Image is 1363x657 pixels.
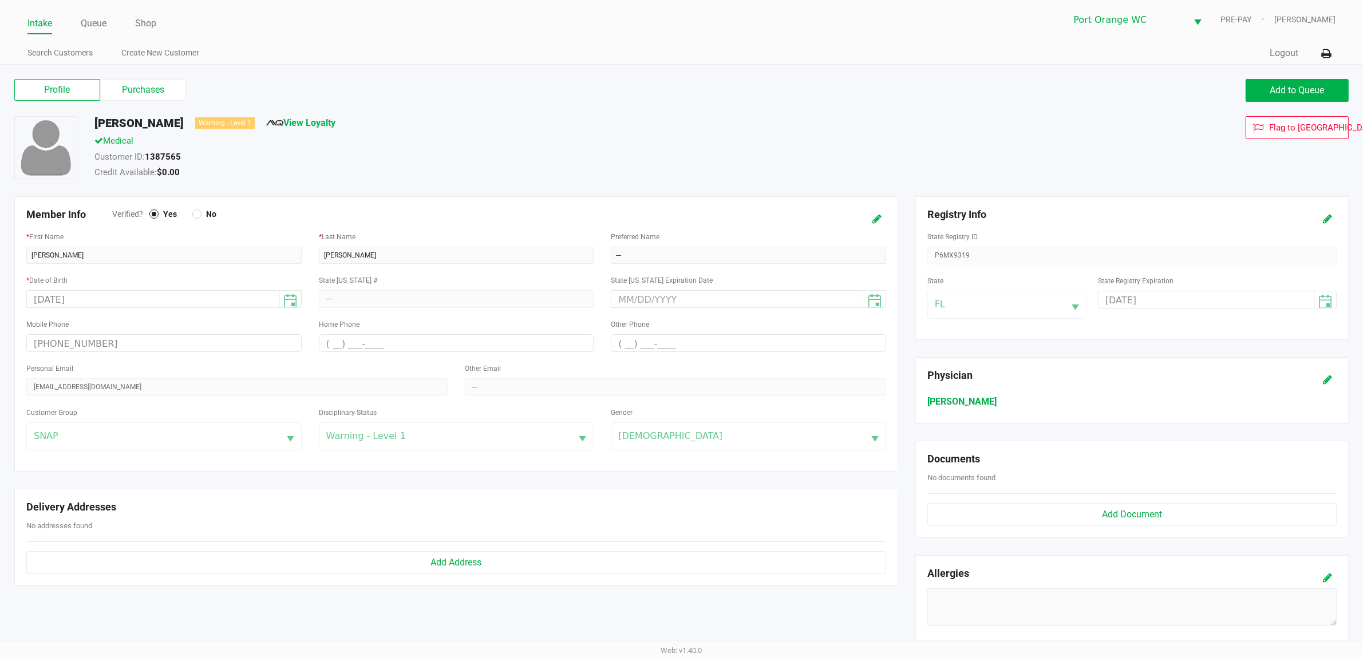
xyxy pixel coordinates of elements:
a: Create New Customer [121,46,199,60]
label: Personal Email [26,363,73,374]
label: State Registry ID [927,232,978,242]
strong: $0.00 [157,167,180,177]
h6: [PERSON_NAME] [927,396,1337,407]
h5: [PERSON_NAME] [94,116,184,130]
span: Add Document [1102,509,1162,520]
button: Logout [1270,46,1298,60]
label: Mobile Phone [26,319,69,330]
h5: Registry Info [927,208,1266,221]
label: Home Phone [319,319,359,330]
button: Flag to [GEOGRAPHIC_DATA] [1246,116,1349,139]
label: Preferred Name [611,232,659,242]
a: Queue [81,15,106,31]
label: Last Name [319,232,355,242]
a: Shop [135,15,156,31]
label: State [US_STATE] Expiration Date [611,275,713,286]
div: Warning - Level 1 [195,117,255,129]
h5: Documents [927,453,1337,465]
label: Customer Group [26,407,77,418]
div: Medical [86,134,934,151]
span: Port Orange WC [1073,13,1180,27]
a: Intake [27,15,52,31]
strong: 1387565 [145,152,181,162]
span: Add Address [431,557,482,568]
span: Verified? [112,208,149,220]
span: No addresses found [26,521,92,530]
span: Web: v1.40.0 [661,646,702,655]
span: PRE-PAY [1220,14,1274,26]
span: Yes [159,209,177,219]
button: Add Address [26,551,886,574]
label: Other Phone [611,319,649,330]
div: Credit Available: [86,166,934,182]
label: Disciplinary Status [319,407,377,418]
h5: Delivery Addresses [26,501,886,513]
label: Other Email [465,363,501,374]
label: State Registry Expiration [1098,276,1174,286]
div: Customer ID: [86,151,934,167]
button: Add to Queue [1246,79,1349,102]
label: State [927,276,943,286]
h5: Allergies [927,567,969,583]
label: First Name [26,232,64,242]
label: Date of Birth [26,275,68,286]
button: Select [1187,6,1208,33]
span: No documents found [927,473,995,482]
span: Add to Queue [1270,85,1325,96]
span: [PERSON_NAME] [1274,14,1336,26]
h5: Physician [927,369,1266,382]
a: Search Customers [27,46,93,60]
label: Gender [611,407,633,418]
span: No [202,209,216,219]
label: Profile [14,79,100,101]
button: Add Document [927,503,1337,526]
label: State [US_STATE] # [319,275,377,286]
label: Purchases [100,79,186,101]
a: View Loyalty [266,117,335,128]
h5: Member Info [26,208,112,221]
